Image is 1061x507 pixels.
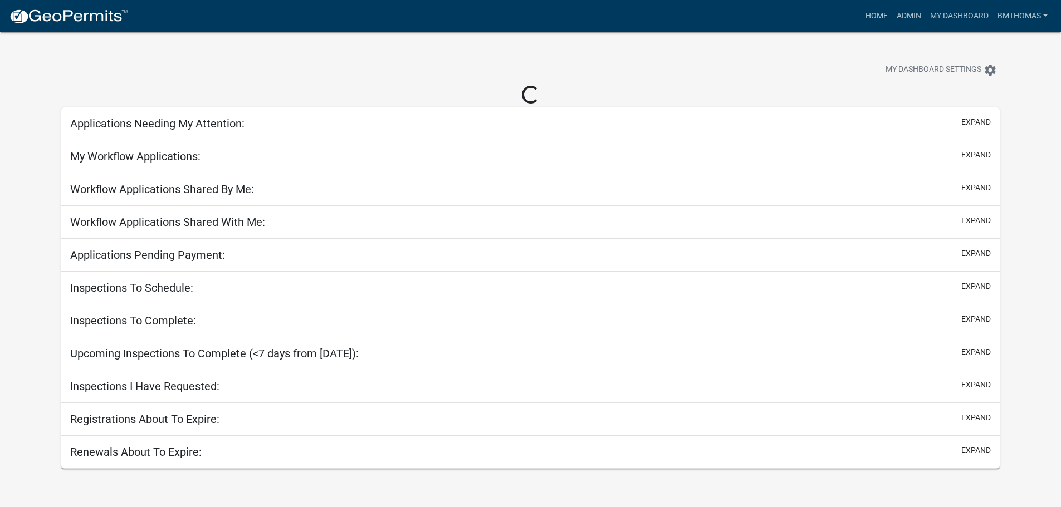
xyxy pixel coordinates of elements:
[961,182,991,194] button: expand
[984,63,997,77] i: settings
[961,445,991,456] button: expand
[70,347,359,360] h5: Upcoming Inspections To Complete (<7 days from [DATE]):
[961,215,991,227] button: expand
[70,248,225,262] h5: Applications Pending Payment:
[961,248,991,259] button: expand
[70,314,196,327] h5: Inspections To Complete:
[886,63,981,77] span: My Dashboard Settings
[961,280,991,292] button: expand
[961,379,991,391] button: expand
[70,380,219,393] h5: Inspections I Have Requested:
[70,183,254,196] h5: Workflow Applications Shared By Me:
[70,150,201,163] h5: My Workflow Applications:
[70,281,193,294] h5: Inspections To Schedule:
[961,149,991,161] button: expand
[861,6,892,27] a: Home
[70,215,265,229] h5: Workflow Applications Shared With Me:
[892,6,926,27] a: Admin
[961,313,991,325] button: expand
[961,116,991,128] button: expand
[926,6,993,27] a: My Dashboard
[993,6,1052,27] a: bmthomas
[70,117,245,130] h5: Applications Needing My Attention:
[70,412,219,426] h5: Registrations About To Expire:
[877,59,1006,81] button: My Dashboard Settingssettings
[961,346,991,358] button: expand
[961,412,991,424] button: expand
[70,445,202,459] h5: Renewals About To Expire:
